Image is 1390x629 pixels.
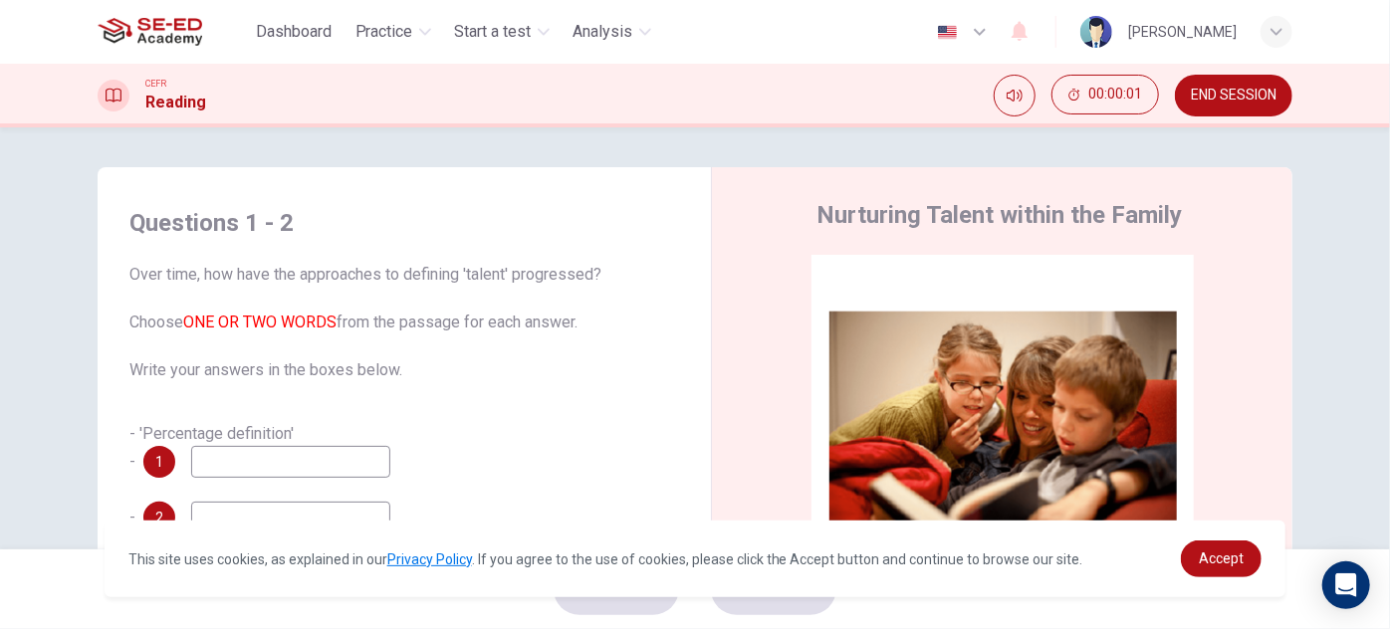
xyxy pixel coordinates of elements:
span: 2 [155,511,163,524]
a: SE-ED Academy logo [98,12,248,52]
h1: Reading [145,91,206,114]
img: en [935,25,960,40]
span: Over time, how have the approaches to defining 'talent' progressed? Choose from the passage for e... [129,263,679,382]
span: Analysis [574,20,633,44]
button: Dashboard [248,14,340,50]
div: cookieconsent [105,521,1286,597]
span: Accept [1199,550,1244,566]
h4: Questions 1 - 2 [129,207,679,239]
button: 00:00:01 [1051,75,1159,114]
span: - 'Percentage definition' - [129,424,294,471]
span: 1 [155,455,163,469]
div: Mute [994,75,1036,116]
a: Privacy Policy [387,551,472,567]
button: Analysis [566,14,659,50]
a: dismiss cookie message [1181,540,1262,577]
span: Practice [355,20,413,44]
button: END SESSION [1175,75,1292,116]
h4: Nurturing Talent within the Family [817,199,1183,231]
span: Start a test [455,20,532,44]
span: 00:00:01 [1088,87,1142,103]
div: [PERSON_NAME] [1128,20,1237,44]
div: Open Intercom Messenger [1322,561,1370,609]
span: END SESSION [1191,88,1276,104]
button: Practice [347,14,439,50]
img: SE-ED Academy logo [98,12,202,52]
font: ONE OR TWO WORDS [183,313,337,331]
div: Hide [1051,75,1159,116]
span: Dashboard [256,20,332,44]
img: Profile picture [1080,16,1112,48]
span: CEFR [145,77,166,91]
button: Start a test [447,14,558,50]
span: - [129,508,135,526]
span: This site uses cookies, as explained in our . If you agree to the use of cookies, please click th... [128,551,1083,567]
